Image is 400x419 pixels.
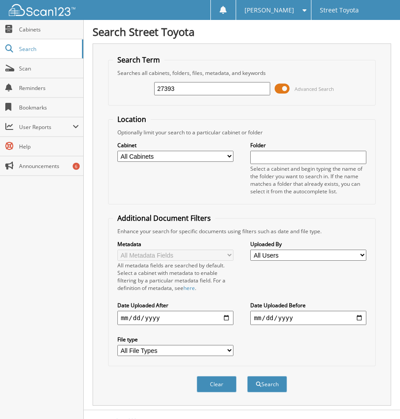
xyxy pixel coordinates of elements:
[19,123,73,131] span: User Reports
[250,311,366,325] input: end
[250,165,366,195] div: Select a cabinet and begin typing the name of the folder you want to search in. If the name match...
[117,336,233,343] label: File type
[113,227,371,235] div: Enhance your search for specific documents using filters such as date and file type.
[250,141,366,149] label: Folder
[9,4,75,16] img: scan123-logo-white.svg
[19,45,78,53] span: Search
[93,24,391,39] h1: Search Street Toyota
[117,240,233,248] label: Metadata
[295,86,334,92] span: Advanced Search
[245,8,294,13] span: [PERSON_NAME]
[117,262,233,292] div: All metadata fields are searched by default. Select a cabinet with metadata to enable filtering b...
[356,376,400,419] iframe: Chat Widget
[113,55,164,65] legend: Search Term
[19,65,79,72] span: Scan
[320,8,359,13] span: Street Toyota
[250,240,366,248] label: Uploaded By
[113,69,371,77] div: Searches all cabinets, folders, files, metadata, and keywords
[73,163,80,170] div: 6
[113,114,151,124] legend: Location
[19,143,79,150] span: Help
[19,26,79,33] span: Cabinets
[19,84,79,92] span: Reminders
[113,129,371,136] div: Optionally limit your search to a particular cabinet or folder
[19,162,79,170] span: Announcements
[183,284,195,292] a: here
[197,376,237,392] button: Clear
[19,104,79,111] span: Bookmarks
[250,302,366,309] label: Date Uploaded Before
[117,311,233,325] input: start
[117,302,233,309] label: Date Uploaded After
[117,141,233,149] label: Cabinet
[113,213,215,223] legend: Additional Document Filters
[247,376,287,392] button: Search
